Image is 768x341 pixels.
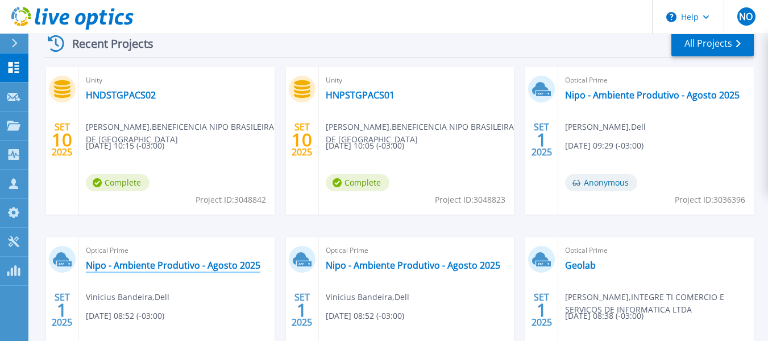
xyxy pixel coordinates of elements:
span: Optical Prime [565,244,747,257]
span: 1 [297,305,307,315]
span: [DATE] 09:29 (-03:00) [565,139,644,152]
span: [DATE] 10:15 (-03:00) [86,139,164,152]
span: [DATE] 10:05 (-03:00) [326,139,404,152]
span: 1 [57,305,67,315]
a: Nipo - Ambiente Produtivo - Agosto 2025 [565,89,740,101]
span: 1 [537,135,547,145]
span: [PERSON_NAME] , Dell [565,121,646,133]
span: 1 [537,305,547,315]
div: SET 2025 [51,289,73,331]
span: Unity [86,74,268,87]
a: HNPSTGPACS01 [326,89,395,101]
div: SET 2025 [291,119,313,161]
span: Complete [86,174,150,191]
span: Project ID: 3048823 [435,194,505,206]
div: SET 2025 [291,289,313,331]
div: SET 2025 [531,119,553,161]
span: [DATE] 08:52 (-03:00) [86,310,164,322]
a: HNDSTGPACS02 [86,89,156,101]
span: Anonymous [565,174,637,191]
a: All Projects [671,31,754,56]
span: [DATE] 08:38 (-03:00) [565,310,644,322]
div: SET 2025 [531,289,553,331]
span: Optical Prime [326,244,508,257]
span: Optical Prime [565,74,747,87]
span: 10 [292,135,312,145]
span: Vinicius Bandeira , Dell [326,291,409,303]
span: Complete [326,174,389,191]
div: Recent Projects [44,30,169,57]
span: [PERSON_NAME] , INTEGRE TI COMERCIO E SERVICOS DE INFORMATICA LTDA [565,291,754,316]
span: 10 [52,135,72,145]
span: Project ID: 3048842 [196,194,266,206]
a: Nipo - Ambiente Produtivo - Agosto 2025 [86,260,260,271]
span: [DATE] 08:52 (-03:00) [326,310,404,322]
span: Vinicius Bandeira , Dell [86,291,169,303]
span: Project ID: 3036396 [675,194,745,206]
span: NO [739,12,753,21]
div: SET 2025 [51,119,73,161]
a: Geolab [565,260,596,271]
span: [PERSON_NAME] , BENEFICENCIA NIPO BRASILEIRA DE [GEOGRAPHIC_DATA] [326,121,514,146]
span: [PERSON_NAME] , BENEFICENCIA NIPO BRASILEIRA DE [GEOGRAPHIC_DATA] [86,121,275,146]
a: Nipo - Ambiente Produtivo - Agosto 2025 [326,260,500,271]
span: Optical Prime [86,244,268,257]
span: Unity [326,74,508,87]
